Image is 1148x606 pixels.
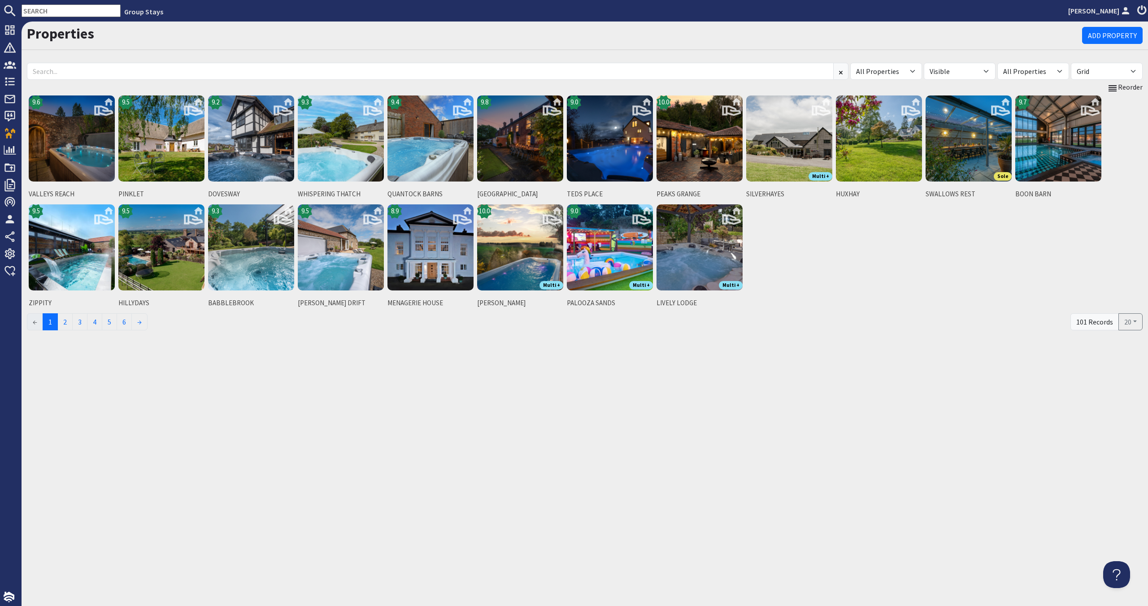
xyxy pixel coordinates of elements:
span: 10.0 [658,97,669,108]
img: HUXHAY's icon [836,95,922,182]
a: 5 [102,313,117,330]
span: HILLYDAYS [118,298,204,308]
a: 2 [57,313,73,330]
a: Reorder [1107,82,1143,93]
span: [PERSON_NAME] [477,298,563,308]
img: BABBLEBROOK's icon [208,204,294,290]
a: RIVERSIDE's icon9.8[GEOGRAPHIC_DATA] [475,94,565,203]
span: Sole [994,172,1012,181]
span: Multi + [629,281,653,290]
a: Properties [27,25,94,43]
a: 6 [117,313,132,330]
a: MEADOWS DRIFT's icon9.5[PERSON_NAME] DRIFT [296,203,386,312]
span: TEDS PLACE [567,189,653,199]
a: PALOOZA SANDS's icon9.0Multi +PALOOZA SANDS [565,203,655,312]
a: SWALLOWS REST's iconSoleSWALLOWS REST [924,94,1013,203]
img: ZIPPITY's icon [29,204,115,290]
img: BELLUS's icon [477,204,563,290]
a: Add Property [1082,27,1143,44]
img: PEAKS GRANGE's icon [657,95,743,182]
span: QUANTOCK BARNS [387,189,474,199]
img: VALLEYS REACH's icon [29,95,115,182]
a: 4 [87,313,102,330]
img: DOVESWAY's icon [208,95,294,182]
img: PALOOZA SANDS's icon [567,204,653,290]
span: 9.5 [32,206,40,216]
span: 9.5 [122,97,130,108]
span: 9.0 [570,97,578,108]
span: 9.8 [481,97,488,108]
span: ZIPPITY [29,298,115,308]
span: 9.5 [301,206,309,216]
span: PINKLET [118,189,204,199]
a: BELLUS's icon10.0Multi +[PERSON_NAME] [475,203,565,312]
img: WHISPERING THATCH's icon [298,95,384,182]
span: MENAGERIE HOUSE [387,298,474,308]
span: [GEOGRAPHIC_DATA] [477,189,563,199]
img: SILVERHAYES's icon [746,95,832,182]
img: SWALLOWS REST's icon [926,95,1012,182]
span: 9.7 [1019,97,1026,108]
input: SEARCH [22,4,121,17]
span: [PERSON_NAME] DRIFT [298,298,384,308]
a: BOON BARN's icon9.7BOON BARN [1013,94,1103,203]
span: 9.3 [212,206,219,216]
img: PINKLET's icon [118,95,204,182]
div: 101 Records [1070,313,1119,330]
img: HILLYDAYS's icon [118,204,204,290]
button: 20 [1118,313,1143,330]
img: MENAGERIE HOUSE's icon [387,204,474,290]
span: Multi + [719,281,743,290]
input: Search... [27,63,834,80]
span: 9.5 [122,206,130,216]
a: TEDS PLACE's icon9.0TEDS PLACE [565,94,655,203]
span: 9.4 [391,97,399,108]
a: PINKLET's icon9.5PINKLET [117,94,206,203]
span: SILVERHAYES [746,189,832,199]
span: PEAKS GRANGE [657,189,743,199]
a: PEAKS GRANGE's icon10.0PEAKS GRANGE [655,94,744,203]
a: WHISPERING THATCH's icon9.3WHISPERING THATCH [296,94,386,203]
a: SILVERHAYES's iconMulti +SILVERHAYES [744,94,834,203]
span: 8.9 [391,206,399,216]
a: BABBLEBROOK's icon9.3BABBLEBROOK [206,203,296,312]
iframe: Toggle Customer Support [1103,561,1130,588]
span: 10.0 [479,206,490,216]
a: LIVELY LODGE's iconMulti +LIVELY LODGE [655,203,744,312]
span: 9.3 [301,97,309,108]
a: HILLYDAYS's icon9.5HILLYDAYS [117,203,206,312]
a: Group Stays [124,7,163,16]
span: DOVESWAY [208,189,294,199]
img: TEDS PLACE's icon [567,95,653,182]
span: 1 [43,313,58,330]
img: RIVERSIDE's icon [477,95,563,182]
span: BABBLEBROOK [208,298,294,308]
a: [PERSON_NAME] [1068,5,1132,16]
img: MEADOWS DRIFT's icon [298,204,384,290]
span: BOON BARN [1015,189,1101,199]
a: MENAGERIE HOUSE's icon8.9MENAGERIE HOUSE [386,203,475,312]
a: DOVESWAY's icon9.2DOVESWAY [206,94,296,203]
a: QUANTOCK BARNS's icon9.4QUANTOCK BARNS [386,94,475,203]
span: LIVELY LODGE [657,298,743,308]
a: VALLEYS REACH's icon9.6VALLEYS REACH [27,94,117,203]
span: VALLEYS REACH [29,189,115,199]
span: PALOOZA SANDS [567,298,653,308]
span: Multi + [539,281,563,290]
span: 9.0 [570,206,578,216]
a: → [131,313,148,330]
span: Multi + [809,172,832,181]
span: SWALLOWS REST [926,189,1012,199]
span: HUXHAY [836,189,922,199]
img: BOON BARN's icon [1015,95,1101,182]
img: LIVELY LODGE's icon [657,204,743,290]
img: staytech_i_w-64f4e8e9ee0a9c174fd5317b4b171b261742d2d393467e5bdba4413f4f884c10.svg [4,592,14,602]
a: HUXHAY's iconHUXHAY [834,94,924,203]
img: QUANTOCK BARNS's icon [387,95,474,182]
a: ZIPPITY's icon9.5ZIPPITY [27,203,117,312]
span: 9.6 [32,97,40,108]
a: 3 [72,313,87,330]
span: WHISPERING THATCH [298,189,384,199]
span: 9.2 [212,97,219,108]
